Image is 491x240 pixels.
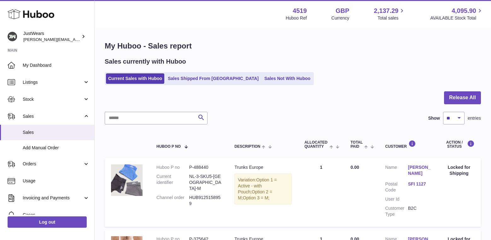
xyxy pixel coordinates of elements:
span: [PERSON_NAME][EMAIL_ADDRESS][DOMAIN_NAME] [23,37,126,42]
div: Trunks Europe [234,164,292,170]
dt: Postal Code [385,181,408,193]
span: My Dashboard [23,62,90,68]
div: Customer [385,140,431,149]
dd: P-488440 [189,164,222,170]
span: AVAILABLE Stock Total [430,15,483,21]
span: Huboo P no [156,145,181,149]
span: Total sales [377,15,406,21]
strong: GBP [336,7,349,15]
div: Huboo Ref [286,15,307,21]
span: 0.00 [350,165,359,170]
span: Total paid [350,140,363,149]
span: Stock [23,96,83,102]
label: Show [428,115,440,121]
span: ALLOCATED Quantity [304,140,328,149]
dt: Current identifier [156,174,189,191]
dt: Name [385,164,408,178]
span: 2,137.29 [374,7,399,15]
h1: My Huboo - Sales report [105,41,481,51]
span: Orders [23,161,83,167]
span: Option 3 = M; [243,195,269,200]
span: 4,095.90 [452,7,476,15]
span: Usage [23,178,90,184]
dd: HUB9125158959 [189,195,222,207]
h2: Sales currently with Huboo [105,57,186,66]
td: 1 [298,158,344,226]
dt: Customer Type [385,205,408,217]
span: Sales [23,113,83,119]
a: Log out [8,216,87,228]
div: JustWears [23,31,80,43]
div: Locked for Shipping [443,164,475,176]
strong: 4519 [293,7,307,15]
dt: Huboo P no [156,164,189,170]
img: 45191661908453.jpg [111,164,143,196]
span: Add Manual Order [23,145,90,151]
a: 2,137.29 Total sales [374,7,406,21]
a: Sales Shipped From [GEOGRAPHIC_DATA] [166,73,261,84]
span: Sales [23,129,90,135]
span: Description [234,145,260,149]
dd: NL-3-SKU5-[GEOGRAPHIC_DATA]-M [189,174,222,191]
a: Current Sales with Huboo [106,73,164,84]
div: Variation: [234,174,292,204]
a: 4,095.90 AVAILABLE Stock Total [430,7,483,21]
div: Action / Status [443,140,475,149]
span: Cases [23,212,90,218]
a: [PERSON_NAME] [408,164,431,176]
span: entries [468,115,481,121]
button: Release All [444,91,481,104]
div: Currency [331,15,349,21]
dt: User Id [385,196,408,202]
img: josh@just-wears.com [8,32,17,41]
a: SFI 1127 [408,181,431,187]
a: Sales Not With Huboo [262,73,313,84]
span: Option 1 = Active - with Pouch; [238,177,277,194]
dt: Channel order [156,195,189,207]
dd: B2C [408,205,431,217]
span: Option 2 = M; [238,189,272,200]
span: Listings [23,79,83,85]
span: Invoicing and Payments [23,195,83,201]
